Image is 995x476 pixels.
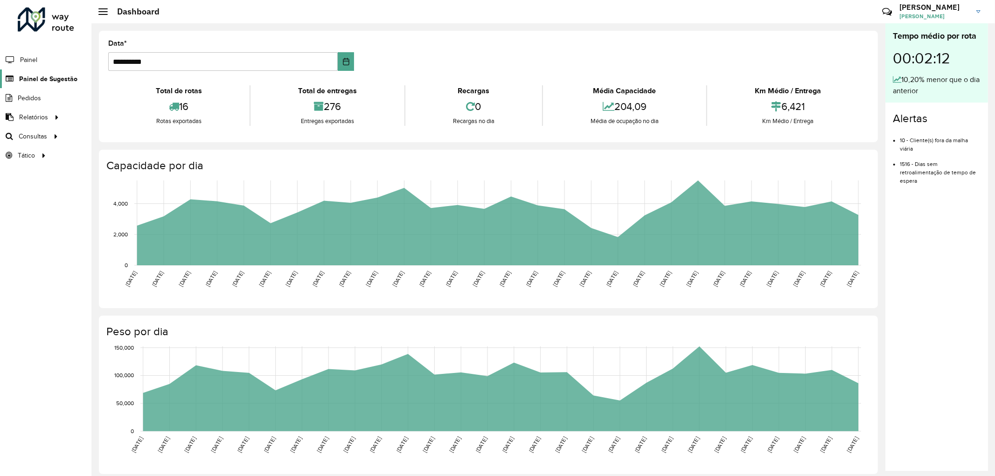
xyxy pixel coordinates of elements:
li: 10 - Cliente(s) fora da malha viária [900,129,981,153]
text: [DATE] [316,436,329,454]
text: [DATE] [124,270,138,288]
text: [DATE] [391,270,405,288]
text: [DATE] [183,436,197,454]
text: [DATE] [740,436,753,454]
text: [DATE] [578,270,592,288]
text: [DATE] [289,436,303,454]
text: 0 [131,428,134,434]
text: [DATE] [846,270,859,288]
text: [DATE] [418,270,431,288]
text: [DATE] [581,436,594,454]
div: 276 [253,97,402,117]
div: Total de rotas [111,85,247,97]
text: 4,000 [113,200,128,207]
text: [DATE] [342,436,356,454]
text: [DATE] [338,270,351,288]
div: Recargas no dia [408,117,540,126]
text: 50,000 [116,400,134,406]
div: 6,421 [710,97,866,117]
text: [DATE] [525,270,538,288]
text: 0 [125,262,128,268]
div: 16 [111,97,247,117]
text: [DATE] [263,436,276,454]
text: [DATE] [660,436,674,454]
text: [DATE] [793,436,806,454]
div: 00:02:12 [893,42,981,74]
text: [DATE] [607,436,621,454]
li: 1516 - Dias sem retroalimentação de tempo de espera [900,153,981,185]
text: [DATE] [258,270,271,288]
text: [DATE] [178,270,191,288]
text: [DATE] [285,270,298,288]
text: [DATE] [685,270,699,288]
h3: [PERSON_NAME] [899,3,969,12]
text: 2,000 [113,231,128,237]
button: Choose Date [338,52,354,71]
div: Km Médio / Entrega [710,117,866,126]
text: [DATE] [819,270,832,288]
span: Relatórios [19,112,48,122]
span: Painel [20,55,37,65]
text: [DATE] [157,436,170,454]
text: 150,000 [114,345,134,351]
text: [DATE] [475,436,488,454]
text: [DATE] [846,436,859,454]
div: Média de ocupação no dia [545,117,704,126]
h4: Capacidade por dia [106,159,869,172]
text: [DATE] [605,270,619,288]
text: [DATE] [766,436,779,454]
text: 100,000 [114,373,134,379]
h2: Dashboard [108,7,160,17]
text: [DATE] [659,270,672,288]
div: Entregas exportadas [253,117,402,126]
text: [DATE] [554,436,568,454]
span: Pedidos [18,93,41,103]
h4: Alertas [893,112,981,125]
span: Tático [18,151,35,160]
span: Painel de Sugestão [19,74,77,84]
text: [DATE] [395,436,409,454]
text: [DATE] [713,436,727,454]
text: [DATE] [498,270,512,288]
label: Data [108,38,127,49]
div: Rotas exportadas [111,117,247,126]
text: [DATE] [130,436,144,454]
text: [DATE] [151,270,164,288]
a: Contato Rápido [877,2,897,22]
text: [DATE] [210,436,223,454]
text: [DATE] [687,436,700,454]
text: [DATE] [712,270,725,288]
text: [DATE] [365,270,378,288]
text: [DATE] [739,270,752,288]
h4: Peso por dia [106,325,869,338]
text: [DATE] [528,436,541,454]
text: [DATE] [236,436,250,454]
div: 204,09 [545,97,704,117]
text: [DATE] [792,270,806,288]
span: Consultas [19,131,47,141]
text: [DATE] [552,270,565,288]
div: 10,20% menor que o dia anterior [893,74,981,97]
div: Tempo médio por rota [893,30,981,42]
text: [DATE] [311,270,325,288]
text: [DATE] [204,270,218,288]
text: [DATE] [633,436,647,454]
div: 0 [408,97,540,117]
div: Km Médio / Entrega [710,85,866,97]
text: [DATE] [422,436,435,454]
text: [DATE] [819,436,833,454]
text: [DATE] [765,270,779,288]
text: [DATE] [472,270,485,288]
text: [DATE] [632,270,646,288]
div: Total de entregas [253,85,402,97]
div: Média Capacidade [545,85,704,97]
text: [DATE] [369,436,382,454]
div: Recargas [408,85,540,97]
text: [DATE] [445,270,459,288]
text: [DATE] [231,270,244,288]
text: [DATE] [448,436,462,454]
span: [PERSON_NAME] [899,12,969,21]
text: [DATE] [501,436,515,454]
